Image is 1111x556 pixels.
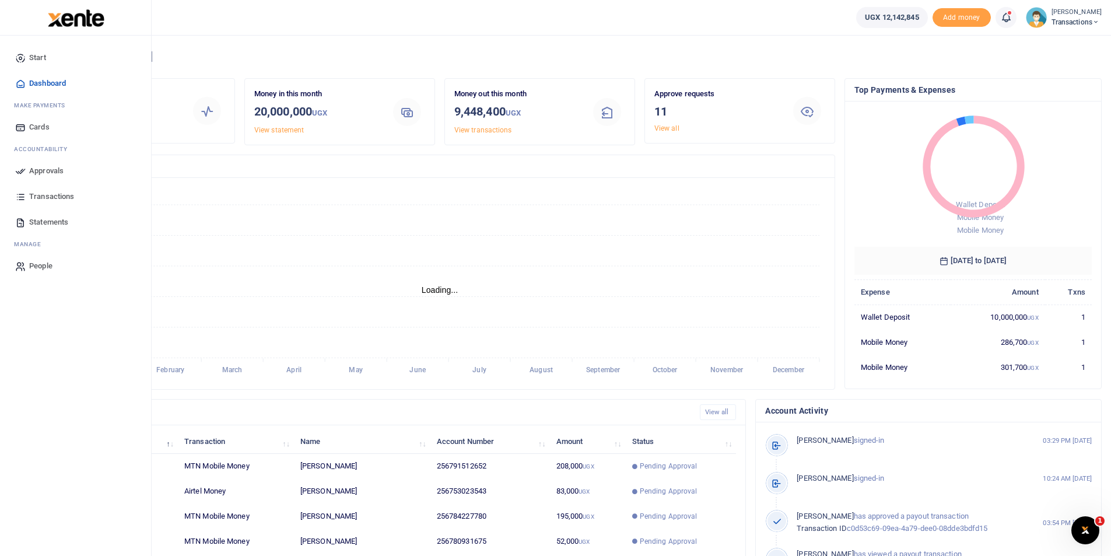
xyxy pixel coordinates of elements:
[9,140,142,158] li: Ac
[430,504,550,529] td: 256784227780
[1043,518,1092,528] small: 03:54 PM [DATE]
[1052,17,1102,27] span: Transactions
[951,305,1045,330] td: 10,000,000
[1052,8,1102,18] small: [PERSON_NAME]
[851,7,932,28] li: Wallet ballance
[9,45,142,71] a: Start
[430,429,550,454] th: Account Number: activate to sort column ascending
[29,121,50,133] span: Cards
[865,12,919,23] span: UGX 12,142,845
[54,406,691,419] h4: Recent Transactions
[854,279,951,305] th: Expense
[409,366,426,375] tspan: June
[286,366,301,375] tspan: April
[957,226,1004,235] span: Mobile Money
[1026,7,1047,28] img: profile-user
[951,355,1045,379] td: 301,700
[1045,305,1092,330] td: 1
[933,12,991,21] a: Add money
[583,463,594,470] small: UGX
[797,474,853,482] span: [PERSON_NAME]
[20,101,65,110] span: ake Payments
[854,355,951,379] td: Mobile Money
[653,366,678,375] tspan: October
[1045,330,1092,355] td: 1
[178,454,294,479] td: MTN Mobile Money
[933,8,991,27] li: Toup your wallet
[951,279,1045,305] th: Amount
[29,78,66,89] span: Dashboard
[640,461,698,471] span: Pending Approval
[1027,365,1038,371] small: UGX
[1027,314,1038,321] small: UGX
[654,103,780,120] h3: 11
[294,529,430,554] td: [PERSON_NAME]
[654,88,780,100] p: Approve requests
[586,366,621,375] tspan: September
[854,247,1092,275] h6: [DATE] to [DATE]
[44,50,1102,63] h4: Hello [PERSON_NAME]
[797,435,1018,447] p: signed-in
[854,83,1092,96] h4: Top Payments & Expenses
[23,145,67,153] span: countability
[640,486,698,496] span: Pending Approval
[178,529,294,554] td: MTN Mobile Money
[530,366,553,375] tspan: August
[294,479,430,504] td: [PERSON_NAME]
[1043,436,1092,446] small: 03:29 PM [DATE]
[156,366,184,375] tspan: February
[1027,340,1038,346] small: UGX
[430,529,550,554] td: 256780931675
[48,9,104,27] img: logo-large
[579,488,590,495] small: UGX
[625,429,736,454] th: Status: activate to sort column ascending
[178,479,294,504] td: Airtel Money
[1045,355,1092,379] td: 1
[178,504,294,529] td: MTN Mobile Money
[710,366,744,375] tspan: November
[29,165,64,177] span: Approvals
[640,536,698,547] span: Pending Approval
[294,454,430,479] td: [PERSON_NAME]
[254,126,304,134] a: View statement
[454,103,580,122] h3: 9,448,400
[700,404,737,420] a: View all
[454,88,580,100] p: Money out this month
[506,109,521,117] small: UGX
[933,8,991,27] span: Add money
[454,126,512,134] a: View transactions
[654,124,679,132] a: View all
[797,510,1018,535] p: has approved a payout transaction c0d53c69-09ea-4a79-dee0-08dde3bdfd15
[773,366,805,375] tspan: December
[1071,516,1099,544] iframe: Intercom live chat
[583,513,594,520] small: UGX
[549,504,625,529] td: 195,000
[20,240,41,249] span: anage
[549,429,625,454] th: Amount: activate to sort column ascending
[854,330,951,355] td: Mobile Money
[430,454,550,479] td: 256791512652
[47,13,104,22] a: logo-small logo-large logo-large
[9,235,142,253] li: M
[549,479,625,504] td: 83,000
[640,511,698,522] span: Pending Approval
[9,184,142,209] a: Transactions
[54,160,825,173] h4: Transactions Overview
[29,191,74,202] span: Transactions
[294,429,430,454] th: Name: activate to sort column ascending
[312,109,327,117] small: UGX
[1026,7,1102,28] a: profile-user [PERSON_NAME] Transactions
[9,114,142,140] a: Cards
[222,366,243,375] tspan: March
[9,96,142,114] li: M
[856,7,927,28] a: UGX 12,142,845
[29,216,68,228] span: Statements
[9,158,142,184] a: Approvals
[29,52,46,64] span: Start
[797,473,1018,485] p: signed-in
[422,285,458,295] text: Loading...
[9,209,142,235] a: Statements
[579,538,590,545] small: UGX
[957,213,1004,222] span: Mobile Money
[254,88,380,100] p: Money in this month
